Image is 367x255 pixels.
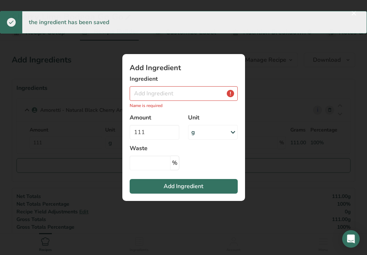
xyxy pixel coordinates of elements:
div: the ingredient has been saved [22,11,116,33]
div: g [191,128,195,137]
input: Add Ingredient [130,86,238,101]
label: Unit [188,113,238,122]
div: Open Intercom Messenger [342,230,360,248]
p: Name is required [130,102,238,109]
label: Waste [130,144,179,153]
label: Ingredient [130,75,238,83]
label: Amount [130,113,179,122]
h1: Add Ingredient [130,64,238,72]
button: Add Ingredient [130,179,238,194]
span: Add Ingredient [164,182,203,191]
